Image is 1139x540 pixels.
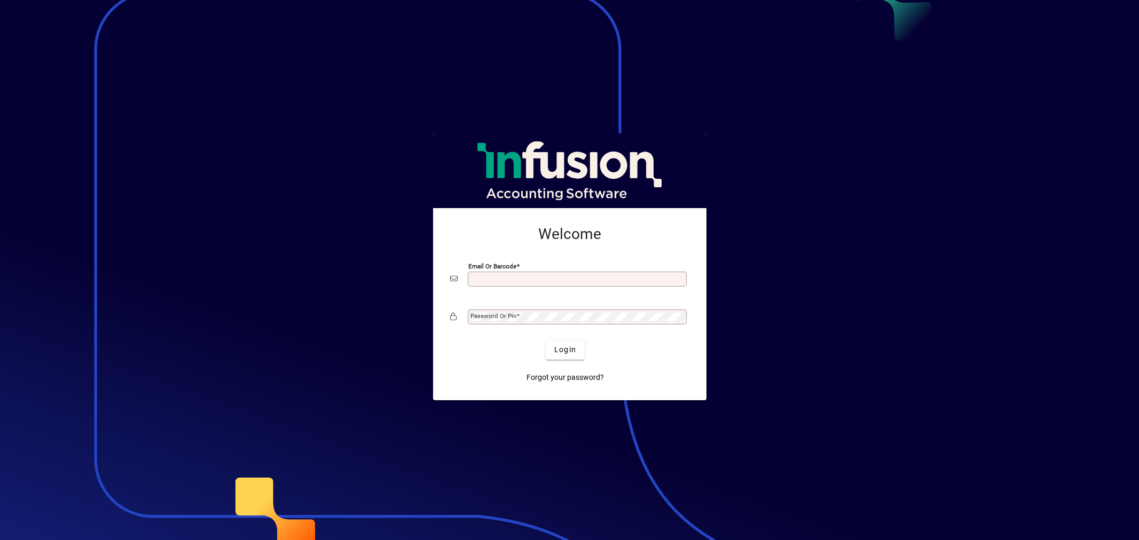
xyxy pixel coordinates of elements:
[527,372,604,383] span: Forgot your password?
[470,312,516,320] mat-label: Password or Pin
[450,225,689,243] h2: Welcome
[468,262,516,269] mat-label: Email or Barcode
[546,340,585,360] button: Login
[522,368,608,387] a: Forgot your password?
[554,344,576,355] span: Login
